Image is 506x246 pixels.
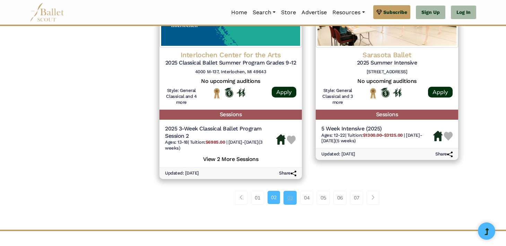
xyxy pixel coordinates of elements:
h5: 2025 3-Week Classical Ballet Program Session 2 [165,125,276,140]
h6: | | [321,133,433,144]
h5: No upcoming auditions [321,78,453,85]
a: 03 [283,191,297,205]
span: Ages: 12-22 [321,133,345,138]
h6: Style: General Classical and 3 more [321,88,354,105]
h4: Interlochen Center for the Arts [165,50,296,59]
h6: 4000 M-137, Interlochen, MI 49643 [165,69,296,75]
span: Tuition: [347,133,404,138]
h5: Sessions [159,110,302,120]
h5: View 2 More Sessions [165,154,296,163]
a: Log In [451,6,476,19]
h6: Share [435,151,453,157]
img: Heart [444,132,453,141]
a: Home [228,5,250,20]
a: 04 [300,191,313,205]
h5: 2025 Summer Intensive [321,59,453,67]
a: Subscribe [373,5,410,19]
span: Tuition: [190,139,226,145]
span: Subscribe [383,8,407,16]
h5: Sessions [316,110,458,120]
h6: | | [165,139,276,151]
a: 02 [268,191,280,204]
h4: Sarasota Ballet [321,50,453,59]
h5: 2025 Classical Ballet Summer Program Grades 9-12 [165,59,296,67]
h5: 5 Week Intensive (2025) [321,125,433,133]
nav: Page navigation example [235,191,383,205]
a: Advertise [299,5,330,20]
a: 01 [251,191,264,205]
a: Apply [428,87,453,97]
h5: No upcoming auditions [165,78,296,85]
span: [DATE]-[DATE] (3 weeks) [165,139,263,151]
a: Search [250,5,278,20]
a: 05 [317,191,330,205]
a: 07 [350,191,363,205]
b: $1300.00-$3125.00 [363,133,403,138]
a: Apply [272,87,296,97]
h6: [STREET_ADDRESS] [321,69,453,75]
img: gem.svg [376,8,382,16]
a: Sign Up [416,6,445,19]
h6: Updated: [DATE] [321,151,355,157]
img: Offers Scholarship [225,88,233,97]
img: Housing Available [433,131,443,141]
h6: Updated: [DATE] [165,170,199,176]
a: 06 [333,191,347,205]
img: Heart [287,136,296,144]
img: National [212,88,221,99]
img: Housing Available [276,134,286,145]
span: Ages: 13-18 [165,139,188,145]
a: Resources [330,5,367,20]
h6: Style: General Classical and 4 more [165,88,198,105]
img: National [369,88,377,99]
img: In Person [237,88,245,97]
h6: Share [279,170,296,176]
span: [DATE]-[DATE] (5 weeks) [321,133,422,144]
img: In Person [393,88,402,97]
a: Store [278,5,299,20]
b: $6985.00 [206,139,225,145]
img: Offers Scholarship [381,88,390,97]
